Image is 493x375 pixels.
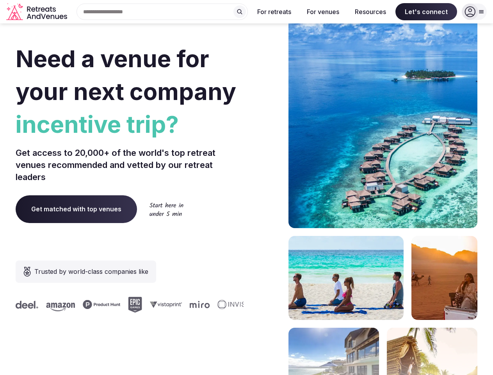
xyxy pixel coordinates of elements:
button: For venues [301,3,345,20]
svg: Retreats and Venues company logo [6,3,69,21]
p: Get access to 20,000+ of the world's top retreat venues recommended and vetted by our retreat lea... [16,147,244,183]
button: For retreats [251,3,297,20]
span: Need a venue for your next company [16,45,236,105]
svg: Invisible company logo [215,300,258,309]
a: Get matched with top venues [16,195,137,223]
span: Let's connect [395,3,457,20]
img: Start here in under 5 min [150,202,183,216]
button: Resources [349,3,392,20]
a: Visit the homepage [6,3,69,21]
svg: Deel company logo [14,301,36,309]
svg: Vistaprint company logo [148,301,180,308]
span: incentive trip? [16,108,244,141]
svg: Epic Games company logo [126,297,140,312]
span: Trusted by world-class companies like [34,267,148,276]
img: yoga on tropical beach [288,236,404,320]
img: woman sitting in back of truck with camels [411,236,477,320]
svg: Miro company logo [188,301,208,308]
